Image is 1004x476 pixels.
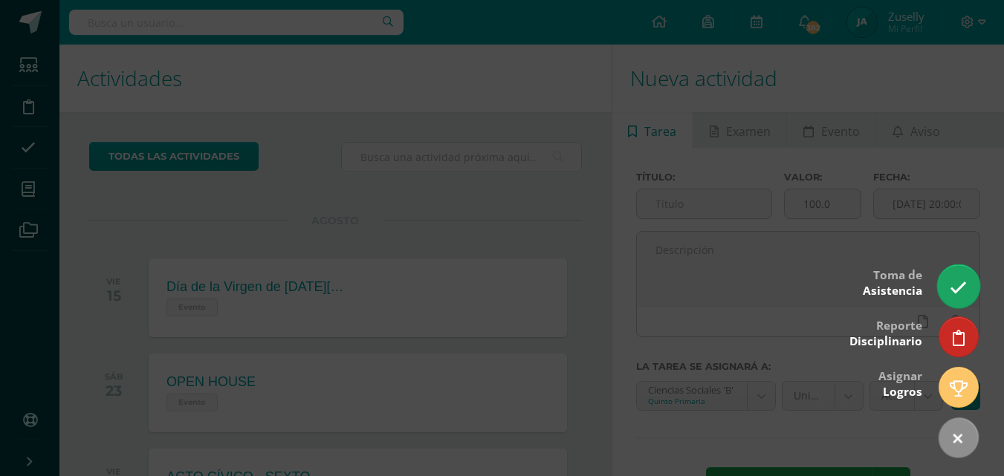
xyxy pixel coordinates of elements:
span: Logros [883,384,922,400]
span: Disciplinario [849,333,922,349]
div: Toma de [863,258,922,306]
div: Reporte [849,308,922,356]
div: Asignar [878,359,922,407]
span: Asistencia [863,283,922,299]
